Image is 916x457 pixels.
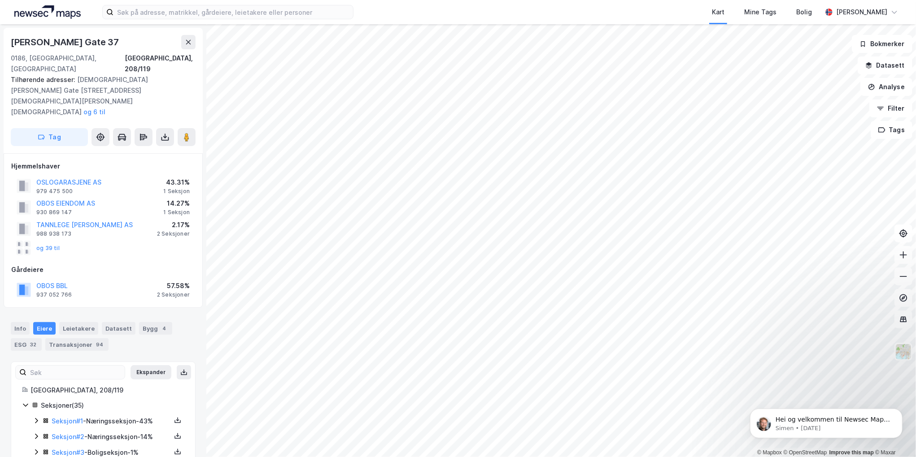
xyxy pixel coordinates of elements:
div: 1 Seksjon [163,188,190,195]
div: 43.31% [163,177,190,188]
div: Gårdeiere [11,264,195,275]
div: [GEOGRAPHIC_DATA], 208/119 [125,53,196,74]
div: Seksjoner ( 35 ) [41,400,184,411]
button: Bokmerker [852,35,912,53]
div: 2.17% [157,220,190,230]
a: Seksjon#3 [52,448,84,456]
button: Tags [871,121,912,139]
div: [DEMOGRAPHIC_DATA][PERSON_NAME] Gate [STREET_ADDRESS][DEMOGRAPHIC_DATA][PERSON_NAME][DEMOGRAPHIC_... [11,74,188,117]
button: Ekspander [131,365,171,379]
div: Bygg [139,322,172,335]
a: OpenStreetMap [784,449,827,456]
img: logo.a4113a55bc3d86da70a041830d287a7e.svg [14,5,81,19]
div: Leietakere [59,322,98,335]
span: Tilhørende adresser: [11,76,77,83]
div: [PERSON_NAME] Gate 37 [11,35,121,49]
div: Mine Tags [744,7,776,17]
div: Info [11,322,30,335]
div: 32 [28,340,38,349]
div: - Næringsseksjon - 14% [52,431,171,442]
div: 4 [160,324,169,333]
div: ESG [11,338,42,351]
input: Søk på adresse, matrikkel, gårdeiere, leietakere eller personer [113,5,353,19]
a: Mapbox [757,449,782,456]
div: 930 869 147 [36,209,72,216]
a: Seksjon#1 [52,417,83,425]
div: [PERSON_NAME] [836,7,887,17]
div: [GEOGRAPHIC_DATA], 208/119 [31,385,184,396]
button: Filter [869,99,912,117]
div: 2 Seksjoner [157,230,190,237]
div: Hjemmelshaver [11,161,195,172]
div: Transaksjoner [45,338,109,351]
div: Eiere [33,322,56,335]
div: Datasett [102,322,135,335]
div: 1 Seksjon [163,209,190,216]
div: 94 [94,340,105,349]
img: Z [895,343,912,360]
div: Kart [712,7,724,17]
div: 14.27% [163,198,190,209]
a: Improve this map [829,449,874,456]
div: 0186, [GEOGRAPHIC_DATA], [GEOGRAPHIC_DATA] [11,53,125,74]
button: Tag [11,128,88,146]
div: 2 Seksjoner [157,291,190,298]
iframe: Intercom notifications message [737,390,916,453]
div: 57.58% [157,280,190,291]
input: Søk [26,366,125,379]
div: 937 052 766 [36,291,72,298]
div: 979 475 500 [36,188,73,195]
div: 988 938 173 [36,230,71,237]
button: Datasett [858,56,912,74]
div: - Næringsseksjon - 43% [52,416,171,427]
button: Analyse [860,78,912,96]
div: Bolig [796,7,812,17]
a: Seksjon#2 [52,433,84,440]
